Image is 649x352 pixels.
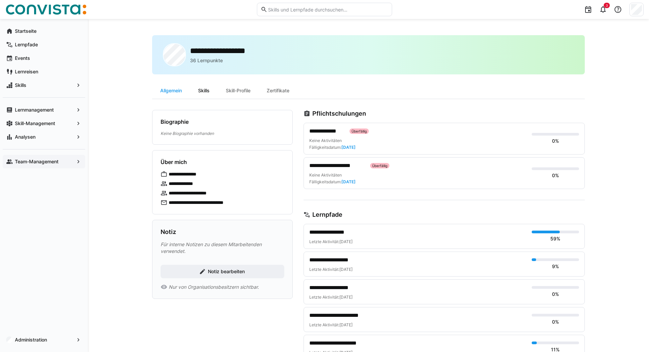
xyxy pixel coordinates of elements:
[339,239,353,244] span: [DATE]
[339,295,353,300] span: [DATE]
[309,138,342,143] span: Keine Aktivitäten
[552,172,559,179] div: 0%
[370,163,389,168] div: Überfällig
[312,110,366,117] h3: Pflichtschulungen
[161,131,284,136] p: Keine Biographie vorhanden
[341,145,356,150] span: [DATE]
[309,145,356,150] div: Fälligkeitsdatum:
[161,228,176,236] h3: Notiz
[161,241,284,255] p: Für interne Notizen zu diesem Mitarbeitenden verwendet.
[309,239,526,244] div: Letzte Aktivität:
[606,3,608,7] span: 3
[267,6,388,13] input: Skills und Lernpfade durchsuchen…
[341,179,356,184] span: [DATE]
[161,159,187,165] h4: Über mich
[312,211,342,218] h3: Lernpfade
[309,295,526,300] div: Letzte Aktivität:
[552,138,559,144] div: 0%
[552,291,559,298] div: 0%
[309,322,526,328] div: Letzte Aktivität:
[190,83,218,99] div: Skills
[161,118,189,125] h4: Biographie
[339,267,353,272] span: [DATE]
[309,179,356,185] div: Fälligkeitsdatum:
[152,83,190,99] div: Allgemein
[259,83,297,99] div: Zertifikate
[309,172,342,178] span: Keine Aktivitäten
[339,322,353,327] span: [DATE]
[552,319,559,325] div: 0%
[550,235,560,242] div: 59%
[161,265,284,278] button: Notiz bearbeiten
[309,267,526,272] div: Letzte Aktivität:
[350,128,369,134] div: Überfällig
[552,263,559,270] div: 9%
[207,268,246,275] span: Notiz bearbeiten
[169,284,259,290] span: Nur von Organisationsbesitzern sichtbar.
[190,57,223,64] p: 36 Lernpunkte
[218,83,259,99] div: Skill-Profile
